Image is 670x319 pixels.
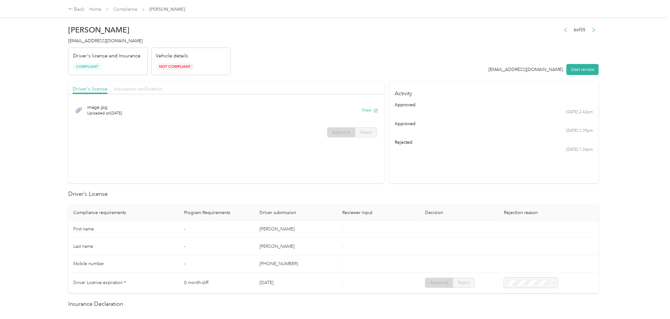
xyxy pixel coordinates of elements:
span: Compliant [73,63,102,70]
div: Back [69,6,85,13]
span: Driver's license [73,86,107,92]
h2: [PERSON_NAME] [68,26,231,34]
span: 6 of 35 [574,26,585,33]
td: [DATE] [254,273,337,293]
span: image.jpg [87,104,122,111]
time: [DATE] 2:42pm [566,109,593,115]
span: - [342,280,344,285]
span: Approve [332,130,350,135]
td: Mobile number [68,255,179,273]
span: - [342,226,344,232]
th: Driver submission [254,205,337,221]
span: Approve [430,280,448,285]
iframe: Everlance-gr Chat Button Frame [635,284,670,319]
time: [DATE] 2:39pm [566,128,593,134]
td: Last name [68,238,179,255]
span: Insurance verification [114,86,162,92]
td: - [179,238,254,255]
div: [EMAIL_ADDRESS][DOMAIN_NAME] [489,66,563,73]
th: Reviewer input [337,205,420,221]
span: [EMAIL_ADDRESS][DOMAIN_NAME] [68,38,143,43]
a: Compliance [113,7,137,12]
h2: Driver’s License [68,190,599,198]
h4: Activity [389,82,599,101]
a: Home [89,7,101,12]
td: Driver License expiration * [68,273,179,293]
td: [PHONE_NUMBER] [254,255,337,273]
span: First name [73,226,94,232]
p: Vehicle details [156,52,188,60]
span: Not Compliant [156,63,194,70]
div: approved [395,101,593,108]
span: - [342,244,344,249]
p: Driver's license and Insurance [73,52,141,60]
button: Start review [566,64,599,75]
div: approved [395,120,593,127]
span: Mobile number [73,261,104,266]
button: View [362,107,378,113]
span: Driver License expiration * [73,280,126,285]
h2: Insurance Declaration [68,300,599,308]
th: Program Requirements [179,205,254,221]
th: Compliance requirements [68,205,179,221]
td: First name [68,221,179,238]
td: 0 month-diff [179,273,254,293]
span: Uploaded on [DATE] [87,111,122,116]
td: [PERSON_NAME] [254,238,337,255]
th: Decision [420,205,499,221]
td: [PERSON_NAME] [254,221,337,238]
span: Reject [458,280,470,285]
span: Reject [360,130,372,135]
span: - [342,261,344,266]
th: Rejection reason [499,205,599,221]
td: - [179,255,254,273]
span: Last name [73,244,93,249]
time: [DATE] 1:26pm [566,147,593,153]
span: [PERSON_NAME] [149,6,185,13]
td: - [179,221,254,238]
div: rejected [395,139,593,146]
